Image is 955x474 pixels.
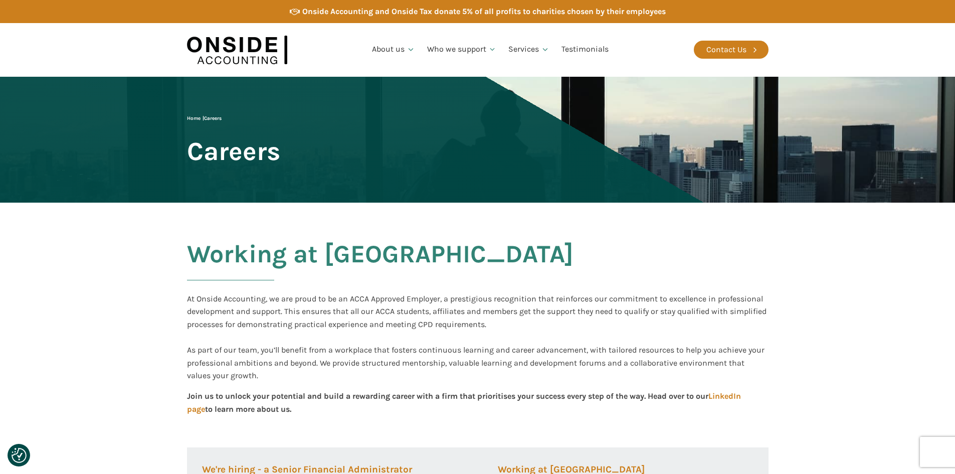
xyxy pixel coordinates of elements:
[187,240,574,292] h2: Working at [GEOGRAPHIC_DATA]
[187,292,769,382] div: At Onside Accounting, we are proud to be an ACCA Approved Employer, a prestigious recognition tha...
[187,137,280,165] span: Careers
[694,41,769,59] a: Contact Us
[502,33,555,67] a: Services
[187,31,287,69] img: Onside Accounting
[187,390,769,427] div: Join us to unlock your potential and build a rewarding career with a firm that prioritises your s...
[421,33,503,67] a: Who we support
[187,391,741,414] a: LinkedIn page
[706,43,746,56] div: Contact Us
[187,115,201,121] a: Home
[302,5,666,18] div: Onside Accounting and Onside Tax donate 5% of all profits to charities chosen by their employees
[555,33,615,67] a: Testimonials
[12,448,27,463] img: Revisit consent button
[366,33,421,67] a: About us
[187,115,222,121] span: |
[204,115,222,121] span: Careers
[12,448,27,463] button: Consent Preferences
